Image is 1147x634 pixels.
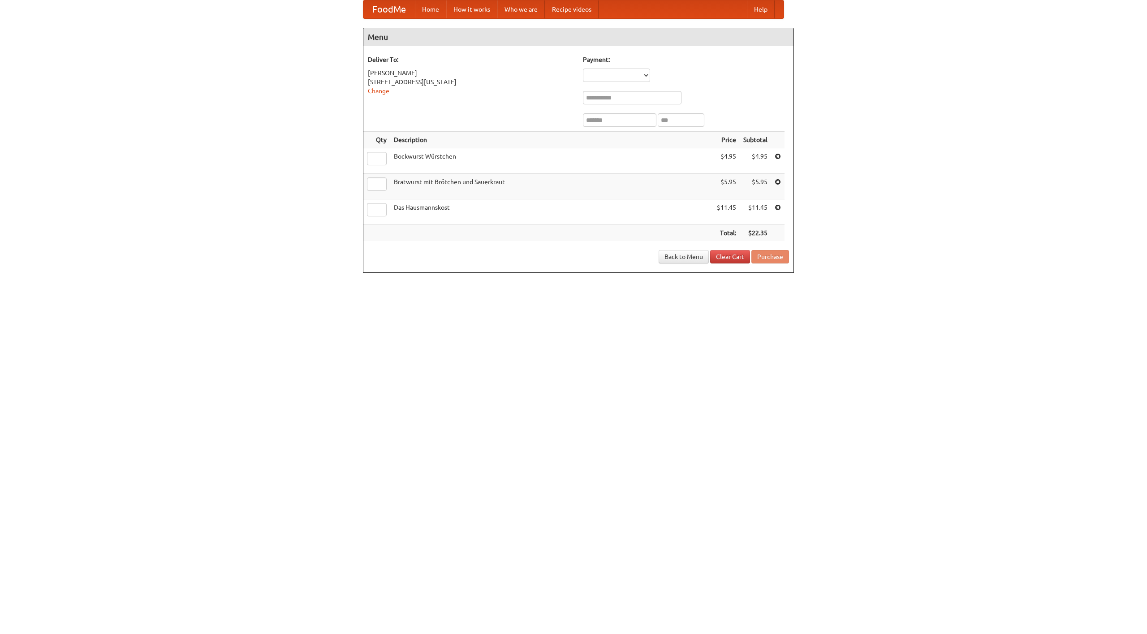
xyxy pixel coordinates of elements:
[363,28,793,46] h4: Menu
[363,0,415,18] a: FoodMe
[659,250,709,263] a: Back to Menu
[740,199,771,225] td: $11.45
[390,174,713,199] td: Bratwurst mit Brötchen und Sauerkraut
[583,55,789,64] h5: Payment:
[713,132,740,148] th: Price
[747,0,775,18] a: Help
[713,225,740,242] th: Total:
[545,0,599,18] a: Recipe videos
[713,199,740,225] td: $11.45
[740,225,771,242] th: $22.35
[368,87,389,95] a: Change
[390,132,713,148] th: Description
[390,148,713,174] td: Bockwurst Würstchen
[446,0,497,18] a: How it works
[710,250,750,263] a: Clear Cart
[740,132,771,148] th: Subtotal
[390,199,713,225] td: Das Hausmannskost
[740,148,771,174] td: $4.95
[713,174,740,199] td: $5.95
[740,174,771,199] td: $5.95
[497,0,545,18] a: Who we are
[363,132,390,148] th: Qty
[368,55,574,64] h5: Deliver To:
[368,78,574,86] div: [STREET_ADDRESS][US_STATE]
[713,148,740,174] td: $4.95
[368,69,574,78] div: [PERSON_NAME]
[751,250,789,263] button: Purchase
[415,0,446,18] a: Home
